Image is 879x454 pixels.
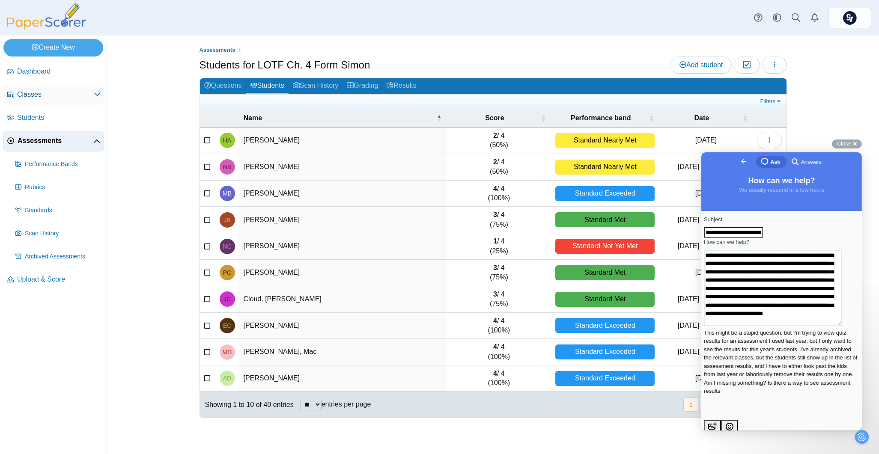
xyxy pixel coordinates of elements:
[239,233,447,260] td: [PERSON_NAME]
[695,269,717,276] time: Mar 24, 2025 at 4:16 PM
[3,63,158,301] form: Contact form
[678,242,734,249] time: Sep 2, 2025 at 3:12 PM
[3,86,48,93] span: How can we help?
[223,375,231,381] span: Alexis Deichl
[25,252,101,261] span: Archived Assessments
[682,398,781,412] nav: pagination
[649,109,654,127] span: Performance band : Activate to sort
[555,160,655,175] div: Standard Nearly Met
[555,186,655,201] div: Standard Exceeded
[200,58,370,72] h1: Students for LOTF Ch. 4 Form Simon
[223,270,231,276] span: Patrick Carnel
[843,11,857,25] img: ps.PvyhDibHWFIxMkTk
[493,132,497,139] b: 2
[695,136,717,144] time: Mar 24, 2025 at 4:16 PM
[843,11,857,25] span: Chris Paolelli
[343,78,382,94] a: Grading
[223,243,231,249] span: Nathan Cano
[699,398,714,412] button: 2
[3,24,89,31] a: PaperScorer
[17,90,94,99] span: Classes
[493,185,497,192] b: 4
[447,207,551,233] td: / 4 (75%)
[437,109,442,127] span: Name : Activate to invert sorting
[555,133,655,148] div: Standard Nearly Met
[701,152,862,430] iframe: Help Scout Beacon - Live Chat, Contact Form, and Knowledge Base
[12,246,104,267] a: Archived Assessments
[555,292,655,307] div: Standard Met
[493,237,497,245] b: 1
[197,45,237,56] a: Assessments
[3,270,104,290] a: Upload & Score
[832,139,862,148] button: Close
[485,114,504,122] span: Score
[200,78,246,94] a: Questions
[25,183,101,192] span: Rubrics
[493,317,497,324] b: 4
[322,401,371,408] label: entries per page
[3,62,104,82] a: Dashboard
[239,207,447,233] td: [PERSON_NAME]
[447,339,551,365] td: / 4 (100%)
[20,268,37,281] button: Emoji Picker
[447,260,551,286] td: / 4 (75%)
[805,9,824,27] a: Alerts
[239,339,447,365] td: [PERSON_NAME], Mac
[678,348,734,355] time: Sep 2, 2025 at 3:13 PM
[695,374,717,382] time: Mar 24, 2025 at 4:16 PM
[493,343,497,350] b: 4
[493,211,497,218] b: 3
[758,97,784,106] a: Filters
[25,206,101,215] span: Standards
[678,322,734,329] time: Sep 2, 2025 at 3:17 PM
[493,370,497,377] b: 4
[555,265,655,280] div: Standard Met
[382,78,420,94] a: Results
[223,137,231,143] span: Hollie Angst
[447,181,551,207] td: / 4 (100%)
[3,268,20,281] button: Attach a file
[555,371,655,386] div: Standard Exceeded
[683,398,698,412] button: 1
[200,392,294,418] div: Showing 1 to 10 of 40 entries
[447,154,551,181] td: / 4 (50%)
[200,47,235,53] span: Assessments
[555,212,655,227] div: Standard Met
[223,217,230,223] span: Joey Bruckner
[12,177,104,198] a: Rubrics
[239,260,447,286] td: [PERSON_NAME]
[447,365,551,392] td: / 4 (100%)
[223,164,231,170] span: Nell Banasik
[447,313,551,339] td: / 4 (100%)
[695,190,717,197] time: Mar 24, 2025 at 4:16 PM
[239,365,447,392] td: [PERSON_NAME]
[239,128,447,154] td: [PERSON_NAME]
[239,286,447,313] td: Cloud, [PERSON_NAME]
[3,108,104,128] a: Students
[493,158,497,166] b: 2
[679,61,723,68] span: Add student
[25,229,101,238] span: Scan History
[289,78,343,94] a: Scan History
[239,313,447,339] td: [PERSON_NAME]
[493,291,497,298] b: 3
[3,176,158,243] div: This might be a stupid question, but I'm trying to view quiz results for an assessment I used las...
[17,113,101,122] span: Students
[447,128,551,154] td: / 4 (50%)
[3,131,104,151] a: Assessments
[555,239,655,254] div: Standard Not Yet Met
[223,296,231,302] span: Joe Cloud
[571,114,631,122] span: Performance band
[678,163,734,170] time: Sep 2, 2025 at 3:11 PM
[555,318,655,333] div: Standard Exceeded
[12,223,104,244] a: Scan History
[239,181,447,207] td: [PERSON_NAME]
[223,349,232,355] span: Mac Dean
[244,114,262,122] span: Name
[493,264,497,271] b: 3
[694,114,709,122] span: Date
[239,154,447,181] td: [PERSON_NAME]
